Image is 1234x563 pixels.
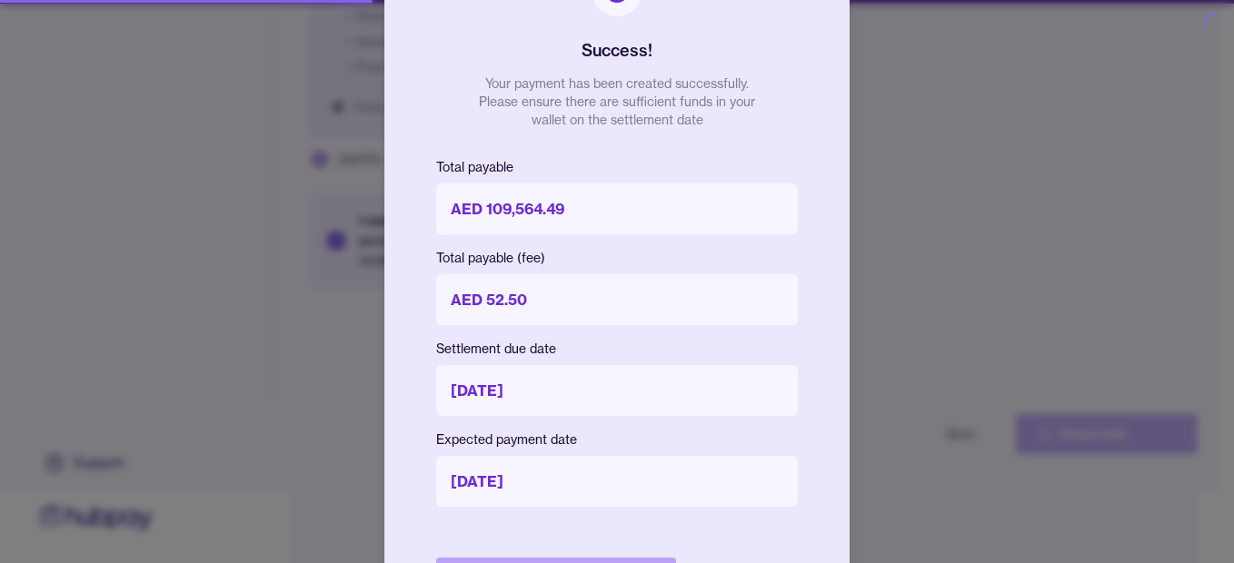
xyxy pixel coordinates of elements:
[472,74,762,129] p: Your payment has been created successfully. Please ensure there are sufficient funds in your wall...
[436,430,798,449] p: Expected payment date
[436,183,798,234] p: AED 109,564.49
[436,456,798,507] p: [DATE]
[436,365,798,416] p: [DATE]
[436,158,798,176] p: Total payable
[582,38,652,64] h2: Success!
[436,340,798,358] p: Settlement due date
[436,249,798,267] p: Total payable (fee)
[436,274,798,325] p: AED 52.50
